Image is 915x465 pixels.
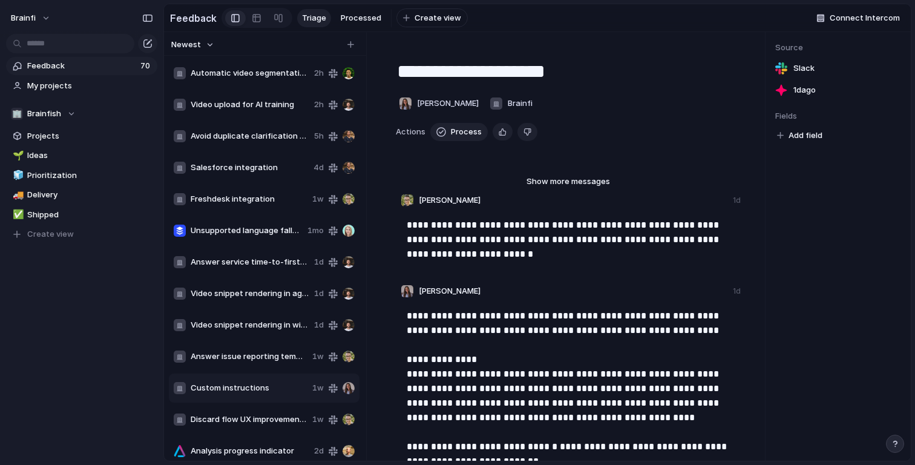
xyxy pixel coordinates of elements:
span: Slack [793,62,815,74]
a: 🚚Delivery [6,186,157,204]
span: 1d ago [793,84,816,96]
span: Actions [396,126,425,138]
button: brainfi [5,8,57,28]
button: Delete [517,123,537,141]
span: Video snippet rendering in agents [191,288,309,300]
span: Analysis progress indicator [191,445,309,457]
span: Source [775,42,901,54]
span: Answer issue reporting template [191,351,307,363]
span: Projects [27,130,153,142]
button: Connect Intercom [812,9,905,27]
button: [PERSON_NAME] [396,94,482,113]
a: Slack [775,60,901,77]
span: Create view [415,12,461,24]
span: Freshdesk integration [191,193,307,205]
span: Avoid duplicate clarification questions [191,130,309,142]
span: My projects [27,80,153,92]
button: 🏢Brainfish [6,105,157,123]
span: brainfi [11,12,36,24]
span: Salesforce integration [191,162,309,174]
span: 2h [314,99,324,111]
button: Process [430,123,488,141]
a: Triage [297,9,331,27]
span: 70 [140,60,152,72]
span: 2d [314,445,324,457]
span: 1w [312,382,324,394]
span: Video upload for AI training [191,99,309,111]
span: Connect Intercom [830,12,900,24]
div: 1d [733,286,741,297]
button: Newest [169,37,216,53]
span: Fields [775,110,901,122]
span: Add field [789,130,822,142]
span: 1mo [307,225,324,237]
div: 1d [733,195,741,206]
div: ✅ [13,208,21,222]
span: 5h [314,130,324,142]
span: 2h [314,67,324,79]
button: Create view [6,225,157,243]
button: Create view [396,8,468,28]
span: Triage [302,12,326,24]
span: Discard flow UX improvements [191,414,307,426]
span: Process [451,126,482,138]
span: Create view [27,228,74,240]
span: Ideas [27,150,153,162]
span: Brainfish [27,108,61,120]
button: ✅ [11,209,23,221]
button: Add field [775,128,824,143]
div: 🧊 [13,168,21,182]
a: 🌱Ideas [6,147,157,165]
button: 🌱 [11,150,23,162]
a: ✅Shipped [6,206,157,224]
div: 🌱 [13,149,21,163]
span: Custom instructions [191,382,307,394]
span: Video snippet rendering in widget answers [191,319,309,331]
a: 🧊Prioritization [6,167,157,185]
span: 1d [314,319,324,331]
a: Feedback70 [6,57,157,75]
a: Projects [6,127,157,145]
span: Show more messages [526,176,610,188]
span: 1w [312,414,324,426]
button: Brainfi [487,94,536,113]
span: Automatic video segmentation [191,67,309,79]
span: Answer service time-to-first-stream metrics [191,256,309,268]
span: Unsupported language fallback messaging [191,225,303,237]
span: 1d [314,256,324,268]
span: 4d [313,162,324,174]
div: 🚚 [13,188,21,202]
span: [PERSON_NAME] [419,285,480,297]
a: Processed [336,9,386,27]
span: 1w [312,193,324,205]
span: Processed [341,12,381,24]
button: 🧊 [11,170,23,182]
button: Show more messages [496,174,641,190]
span: Delivery [27,189,153,201]
span: 1d [314,288,324,300]
span: 1w [312,351,324,363]
span: Shipped [27,209,153,221]
span: Feedback [27,60,137,72]
span: Prioritization [27,170,153,182]
div: 🏢 [11,108,23,120]
h2: Feedback [170,11,217,25]
a: My projects [6,77,157,95]
span: [PERSON_NAME] [419,194,480,206]
span: Newest [171,39,201,51]
span: [PERSON_NAME] [417,97,479,110]
span: Brainfi [508,97,533,110]
button: 🚚 [11,189,23,201]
